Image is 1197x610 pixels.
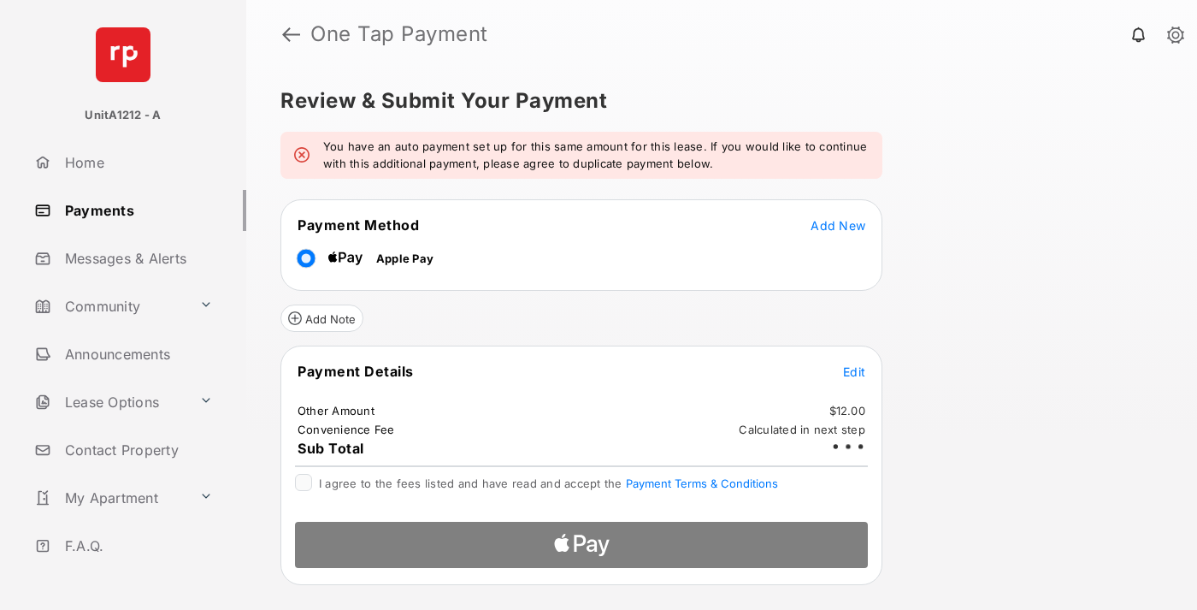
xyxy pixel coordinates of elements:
[27,286,192,327] a: Community
[298,216,419,234] span: Payment Method
[811,216,865,234] button: Add New
[298,440,364,457] span: Sub Total
[828,403,867,418] td: $12.00
[280,91,1149,111] h5: Review & Submit Your Payment
[280,305,363,332] button: Add Note
[27,382,192,423] a: Lease Options
[27,190,246,231] a: Payments
[27,334,246,375] a: Announcements
[310,24,488,44] strong: One Tap Payment
[376,252,433,265] span: Apple Pay
[27,142,246,183] a: Home
[27,477,192,518] a: My Apartment
[811,218,865,233] span: Add New
[27,525,246,566] a: F.A.Q.
[843,364,865,379] span: Edit
[626,477,778,490] button: I agree to the fees listed and have read and accept the
[319,477,778,490] span: I agree to the fees listed and have read and accept the
[297,422,396,437] td: Convenience Fee
[298,363,414,380] span: Payment Details
[27,238,246,279] a: Messages & Alerts
[96,27,150,82] img: svg+xml;base64,PHN2ZyB4bWxucz0iaHR0cDovL3d3dy53My5vcmcvMjAwMC9zdmciIHdpZHRoPSI2NCIgaGVpZ2h0PSI2NC...
[85,107,161,124] p: UnitA1212 - A
[297,403,375,418] td: Other Amount
[843,363,865,380] button: Edit
[27,429,246,471] a: Contact Property
[738,422,866,437] td: Calculated in next step
[323,139,869,172] em: You have an auto payment set up for this same amount for this lease. If you would like to continu...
